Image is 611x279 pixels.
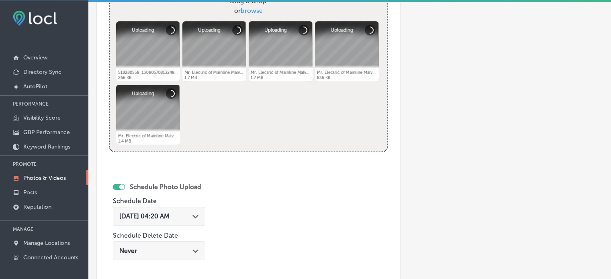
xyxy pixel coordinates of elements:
[23,69,61,75] p: Directory Sync
[23,254,78,261] p: Connected Accounts
[23,204,51,210] p: Reputation
[241,7,263,14] span: browse
[23,54,47,61] p: Overview
[23,175,66,181] p: Photos & Videos
[113,197,157,205] label: Schedule Date
[23,114,61,121] p: Visibility Score
[23,189,37,196] p: Posts
[119,247,137,255] span: Never
[130,183,201,191] label: Schedule Photo Upload
[23,143,70,150] p: Keyword Rankings
[13,11,57,26] img: fda3e92497d09a02dc62c9cd864e3231.png
[23,240,70,246] p: Manage Locations
[119,212,170,220] span: [DATE] 04:20 AM
[113,232,178,239] label: Schedule Delete Date
[23,129,70,136] p: GBP Performance
[23,83,47,90] p: AutoPilot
